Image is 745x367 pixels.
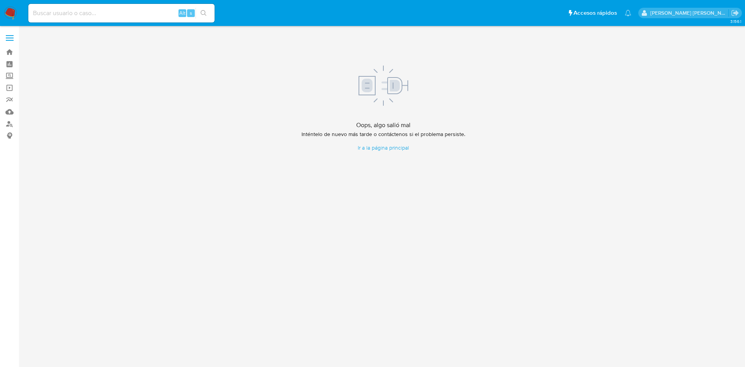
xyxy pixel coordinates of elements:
[301,144,465,152] a: Ir a la página principal
[196,8,211,19] button: search-icon
[179,9,185,17] span: Alt
[301,121,465,129] h4: Oops, algo salió mal
[625,10,631,16] a: Notificaciones
[190,9,192,17] span: s
[28,8,215,18] input: Buscar usuario o caso...
[573,9,617,17] span: Accesos rápidos
[301,131,465,138] p: Inténtelo de nuevo más tarde o contáctenos si el problema persiste.
[650,9,729,17] p: sandra.helbardt@mercadolibre.com
[731,9,739,17] a: Salir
